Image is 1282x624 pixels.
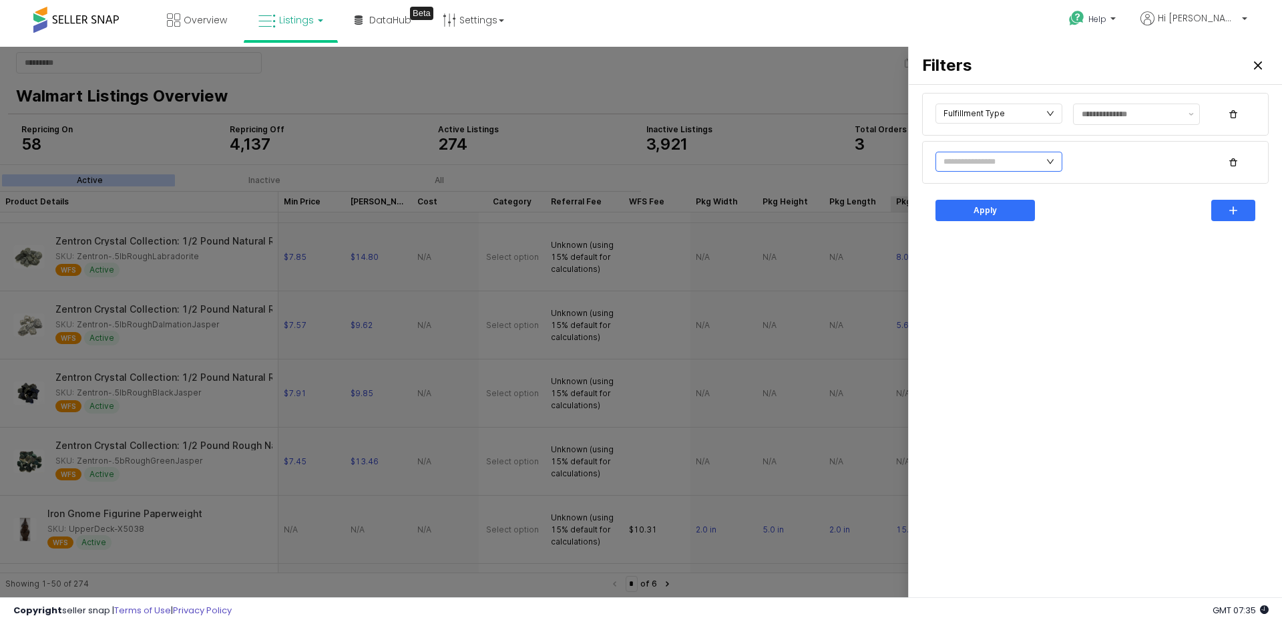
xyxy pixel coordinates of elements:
strong: Copyright [13,604,62,617]
i: icon: down [1046,111,1054,119]
p: Apply [974,158,997,169]
button: Apply [935,153,1035,174]
button: Close [1247,8,1269,29]
button: Show suggestions [1183,57,1199,77]
i: icon: down [1046,63,1054,71]
h3: Filters [922,9,1001,28]
i: Get Help [1068,10,1085,27]
span: Help [1088,13,1106,25]
div: Tooltip anchor [410,7,433,20]
span: Listings [279,13,314,27]
span: DataHub [369,13,411,27]
a: Privacy Policy [173,604,232,617]
div: seller snap | | [13,605,232,617]
a: Hi [PERSON_NAME] [1140,11,1247,41]
span: 2025-09-9 07:35 GMT [1213,604,1269,617]
a: Terms of Use [114,604,171,617]
span: Overview [184,13,227,27]
span: Hi [PERSON_NAME] [1158,11,1238,25]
